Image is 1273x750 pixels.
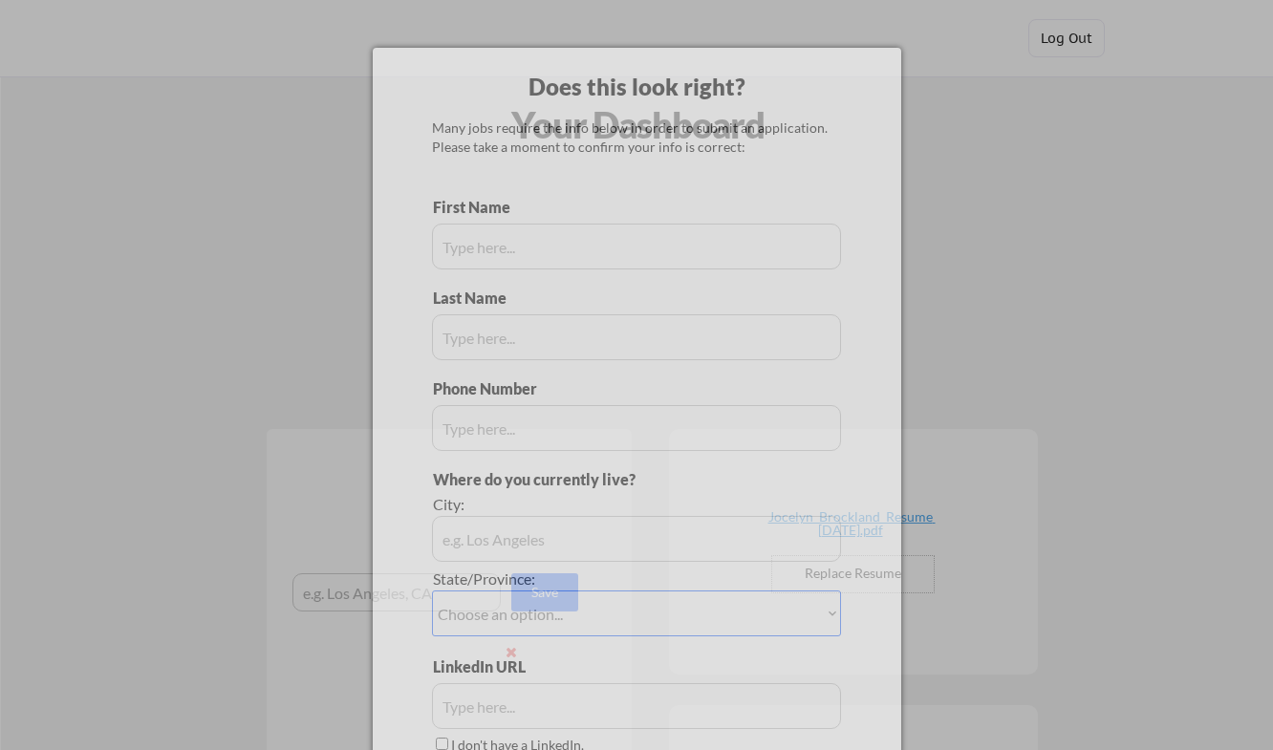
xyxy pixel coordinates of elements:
input: Type here... [432,224,841,269]
div: Many jobs require the info below in order to submit an application. Please take a moment to confi... [432,118,841,156]
input: Type here... [432,405,841,451]
div: Does this look right? [373,71,901,103]
div: Phone Number [433,378,548,399]
div: LinkedIn URL [433,656,575,677]
div: Last Name [433,288,526,309]
input: Type here... [432,314,841,360]
div: City: [433,494,734,515]
input: e.g. Los Angeles [432,516,841,562]
div: First Name [433,197,526,218]
div: State/Province: [433,568,734,589]
input: Type here... [432,683,841,729]
div: Where do you currently live? [433,469,734,490]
